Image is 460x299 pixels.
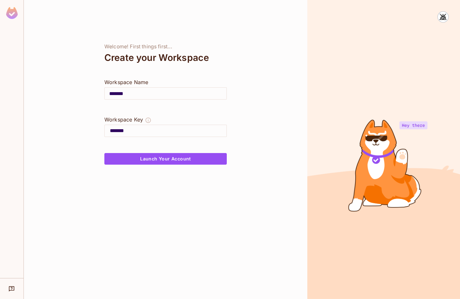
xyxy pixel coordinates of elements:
[104,43,227,50] div: Welcome! First things first...
[104,50,227,65] div: Create your Workspace
[145,116,151,125] button: The Workspace Key is unique, and serves as the identifier of your workspace.
[104,116,143,123] div: Workspace Key
[5,282,19,295] div: Help & Updates
[104,78,227,86] div: Workspace Name
[438,12,448,22] img: Gur Talmor
[104,153,227,165] button: Launch Your Account
[6,7,18,19] img: SReyMgAAAABJRU5ErkJggg==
